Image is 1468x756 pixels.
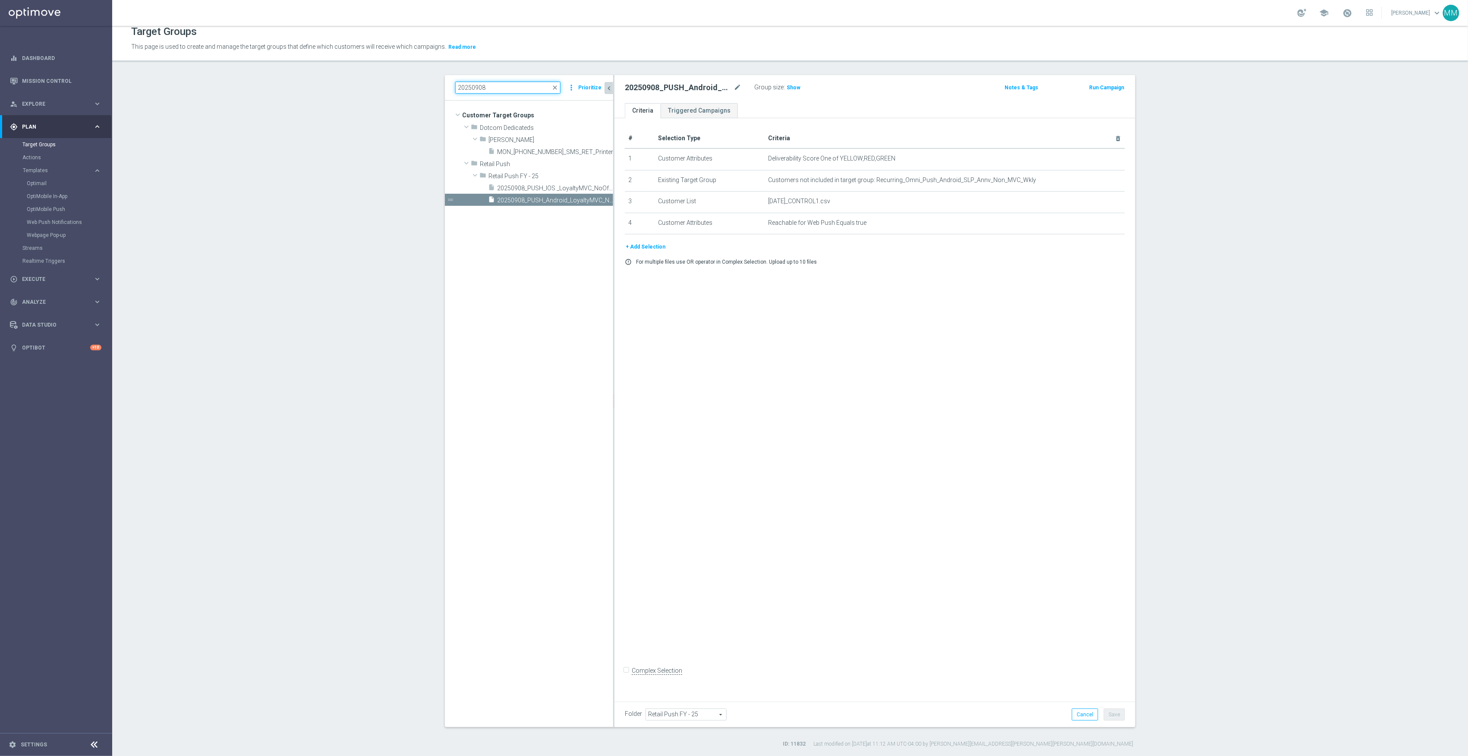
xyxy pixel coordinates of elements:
[93,123,101,131] i: keyboard_arrow_right
[90,345,101,350] div: +10
[22,242,111,255] div: Streams
[23,168,93,173] div: Templates
[93,321,101,329] i: keyboard_arrow_right
[655,170,765,192] td: Existing Target Group
[27,203,111,216] div: OptiMobile Push
[479,135,486,145] i: folder
[9,101,102,107] div: person_search Explore keyboard_arrow_right
[625,192,655,213] td: 3
[22,299,93,305] span: Analyze
[455,82,561,94] input: Quick find group or folder
[577,82,603,94] button: Prioritize
[93,167,101,175] i: keyboard_arrow_right
[22,101,93,107] span: Explore
[22,336,90,359] a: Optibot
[783,740,806,748] label: ID: 11832
[625,170,655,192] td: 2
[769,135,791,142] span: Criteria
[27,180,90,187] a: Optimail
[769,155,896,162] span: Deliverability Score One of YELLOW,RED,GREEN
[22,154,90,161] a: Actions
[1443,5,1459,21] div: MM
[625,103,661,118] a: Criteria
[488,196,495,206] i: insert_drive_file
[625,242,666,252] button: + Add Selection
[9,276,102,283] button: play_circle_outline Execute keyboard_arrow_right
[10,336,101,359] div: Optibot
[10,298,18,306] i: track_changes
[632,667,682,675] label: Complex Selection
[1320,8,1329,18] span: school
[1088,83,1125,92] button: Run Campaign
[813,740,1133,748] label: Last modified on [DATE] at 11:12 AM UTC-04:00 by [PERSON_NAME][EMAIL_ADDRESS][PERSON_NAME][PERSON...
[9,344,102,351] button: lightbulb Optibot +10
[497,185,613,192] span: 20250908_PUSH_IOS _LoyaltyMVC_NoOffer
[131,25,197,38] h1: Target Groups
[22,167,102,174] div: Templates keyboard_arrow_right
[497,197,613,204] span: 20250908_PUSH_Android_LoyaltyMVC_NoOffer
[1004,83,1040,92] button: Notes & Tags
[1433,8,1442,18] span: keyboard_arrow_down
[27,177,111,190] div: Optimail
[22,151,111,164] div: Actions
[22,69,101,92] a: Mission Control
[93,298,101,306] i: keyboard_arrow_right
[10,344,18,352] i: lightbulb
[769,219,867,227] span: Reachable for Web Push Equals true
[1104,709,1125,721] button: Save
[27,232,90,239] a: Webpage Pop-up
[567,82,576,94] i: more_vert
[9,55,102,62] button: equalizer Dashboard
[480,161,613,168] span: Retail Push
[10,54,18,62] i: equalizer
[10,123,18,131] i: gps_fixed
[9,123,102,130] button: gps_fixed Plan keyboard_arrow_right
[22,164,111,242] div: Templates
[625,129,655,148] th: #
[625,710,642,718] label: Folder
[10,275,93,283] div: Execute
[27,219,90,226] a: Web Push Notifications
[23,168,85,173] span: Templates
[787,85,800,91] span: Show
[22,124,93,129] span: Plan
[27,193,90,200] a: OptiMobile In-App
[131,43,446,50] span: This page is used to create and manage the target groups that define which customers will receive...
[1391,6,1443,19] a: [PERSON_NAME]keyboard_arrow_down
[625,258,632,265] i: error_outline
[471,123,478,133] i: folder
[636,258,817,265] p: For multiple files use OR operator in Complex Selection. Upload up to 10 files
[497,148,613,156] span: MON_20250908_SMS_RET_Printer
[447,42,477,52] button: Read more
[769,176,1036,184] span: Customers not included in target group: Recurring_Omni_Push_Android_SLP_Annv_Non_MVC_Wkly
[27,206,90,213] a: OptiMobile Push
[488,136,613,144] span: Johnny
[769,198,831,205] span: [DATE]_CONTROL1.csv
[10,100,93,108] div: Explore
[93,100,101,108] i: keyboard_arrow_right
[27,190,111,203] div: OptiMobile In-App
[488,148,495,157] i: insert_drive_file
[661,103,738,118] a: Triggered Campaigns
[22,322,93,328] span: Data Studio
[488,184,495,194] i: insert_drive_file
[22,277,93,282] span: Execute
[27,216,111,229] div: Web Push Notifications
[625,213,655,234] td: 4
[471,160,478,170] i: folder
[1115,135,1121,142] i: delete_forever
[462,109,613,121] span: Customer Target Groups
[655,148,765,170] td: Customer Attributes
[625,148,655,170] td: 1
[22,258,90,265] a: Realtime Triggers
[479,172,486,182] i: folder
[22,138,111,151] div: Target Groups
[22,255,111,268] div: Realtime Triggers
[10,123,93,131] div: Plan
[784,84,785,91] label: :
[655,192,765,213] td: Customer List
